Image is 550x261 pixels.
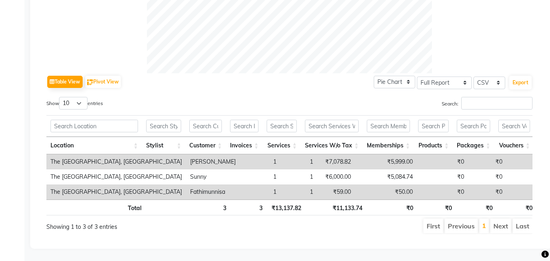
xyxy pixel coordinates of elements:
[468,184,506,200] td: ₹0
[317,154,355,169] td: ₹7,078.82
[457,120,490,132] input: Search Packages
[482,222,486,230] a: 1
[414,137,453,154] th: Products: activate to sort column ascending
[226,137,263,154] th: Invoices: activate to sort column ascending
[417,200,456,215] th: ₹0
[418,120,449,132] input: Search Products
[50,120,138,132] input: Search Location
[142,137,185,154] th: Stylist: activate to sort column ascending
[189,120,222,132] input: Search Customer
[190,200,230,215] th: 3
[506,184,548,200] td: ₹0
[46,200,146,215] th: Total
[498,120,530,132] input: Search Vouchers
[417,154,468,169] td: ₹0
[317,184,355,200] td: ₹59.00
[305,120,359,132] input: Search Services W/o Tax
[301,137,363,154] th: Services W/o Tax: activate to sort column ascending
[240,169,280,184] td: 1
[494,137,534,154] th: Vouchers: activate to sort column ascending
[186,169,240,184] td: Sunny
[230,200,267,215] th: 3
[47,76,83,88] button: Table View
[355,169,417,184] td: ₹5,084.74
[305,200,366,215] th: ₹11,133.74
[46,184,186,200] td: The [GEOGRAPHIC_DATA], [GEOGRAPHIC_DATA]
[355,184,417,200] td: ₹50.00
[46,137,142,154] th: Location: activate to sort column ascending
[442,97,532,110] label: Search:
[417,169,468,184] td: ₹0
[240,154,280,169] td: 1
[417,184,468,200] td: ₹0
[146,120,181,132] input: Search Stylist
[240,184,280,200] td: 1
[59,97,88,110] select: Showentries
[355,154,417,169] td: ₹5,999.00
[85,76,121,88] button: Pivot View
[280,154,317,169] td: 1
[461,97,532,110] input: Search:
[87,79,93,86] img: pivot.png
[497,200,536,215] th: ₹0
[267,120,297,132] input: Search Services
[363,137,414,154] th: Memberships: activate to sort column ascending
[468,169,506,184] td: ₹0
[46,154,186,169] td: The [GEOGRAPHIC_DATA], [GEOGRAPHIC_DATA]
[185,137,226,154] th: Customer: activate to sort column ascending
[267,200,305,215] th: ₹13,137.82
[509,76,532,90] button: Export
[46,169,186,184] td: The [GEOGRAPHIC_DATA], [GEOGRAPHIC_DATA]
[186,154,240,169] td: [PERSON_NAME]
[263,137,301,154] th: Services: activate to sort column ascending
[186,184,240,200] td: Fathimunnisa
[280,184,317,200] td: 1
[367,120,410,132] input: Search Memberships
[280,169,317,184] td: 1
[230,120,259,132] input: Search Invoices
[456,200,497,215] th: ₹0
[46,97,103,110] label: Show entries
[468,154,506,169] td: ₹0
[453,137,494,154] th: Packages: activate to sort column ascending
[506,169,548,184] td: ₹0
[366,200,417,215] th: ₹0
[506,154,548,169] td: ₹0
[317,169,355,184] td: ₹6,000.00
[46,218,242,231] div: Showing 1 to 3 of 3 entries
